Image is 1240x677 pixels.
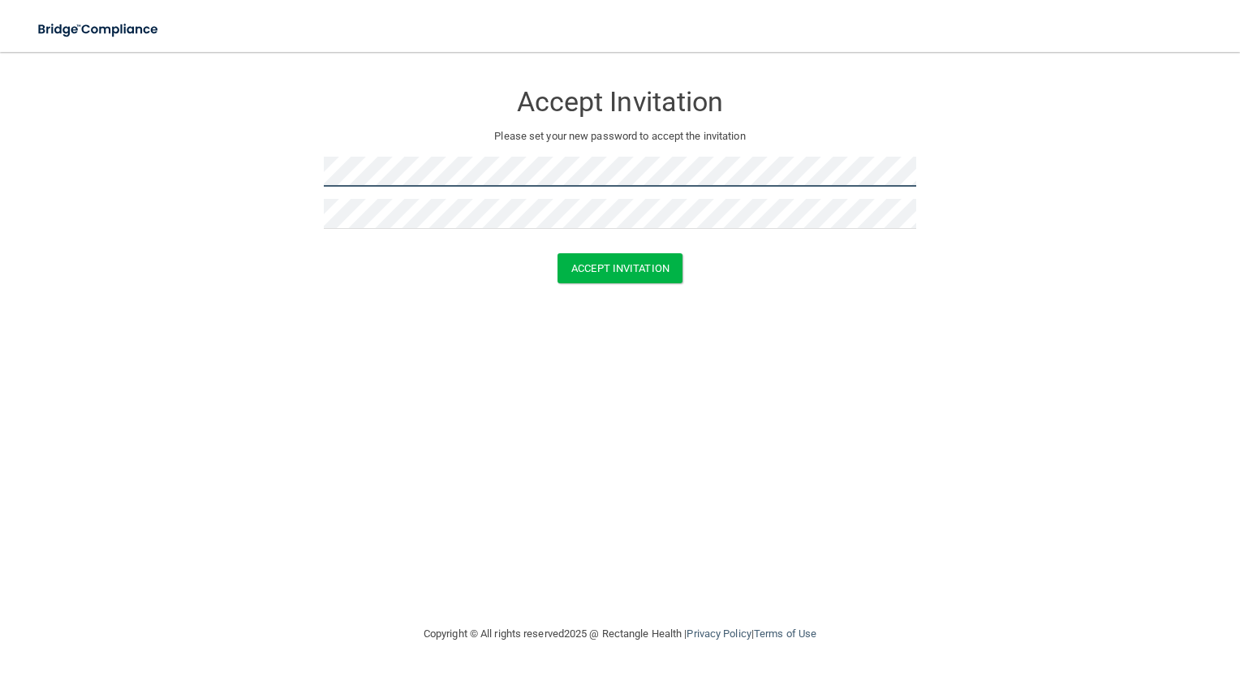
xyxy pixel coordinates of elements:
p: Please set your new password to accept the invitation [336,127,904,146]
img: bridge_compliance_login_screen.278c3ca4.svg [24,13,174,46]
button: Accept Invitation [558,253,682,283]
a: Terms of Use [754,627,816,640]
div: Copyright © All rights reserved 2025 @ Rectangle Health | | [324,608,916,660]
iframe: Drift Widget Chat Controller [960,563,1221,627]
a: Privacy Policy [687,627,751,640]
h3: Accept Invitation [324,87,916,117]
